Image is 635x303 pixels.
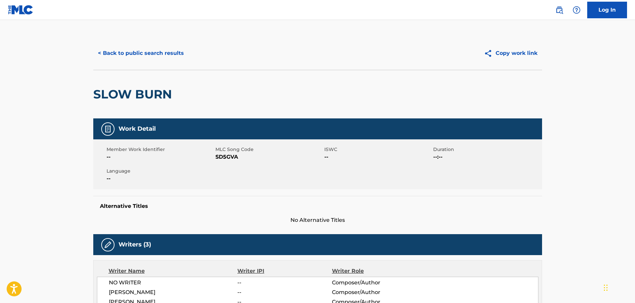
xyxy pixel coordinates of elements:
span: Duration [433,146,540,153]
div: Writer Name [109,267,238,275]
img: Work Detail [104,125,112,133]
button: < Back to public search results [93,45,189,62]
span: -- [237,288,332,296]
span: -- [237,279,332,287]
span: Composer/Author [332,279,418,287]
div: Help [570,3,583,17]
span: No Alternative Titles [93,216,542,224]
h5: Writers (3) [119,241,151,248]
div: Writer Role [332,267,418,275]
div: Writer IPI [237,267,332,275]
a: Log In [587,2,627,18]
button: Copy work link [479,45,542,62]
span: --:-- [433,153,540,161]
span: Composer/Author [332,288,418,296]
span: NO WRITER [109,279,238,287]
iframe: Resource Center [616,199,635,253]
span: [PERSON_NAME] [109,288,238,296]
span: -- [324,153,432,161]
img: help [573,6,581,14]
span: SD5GVA [215,153,323,161]
div: Drag [604,278,608,298]
span: -- [107,153,214,161]
img: search [555,6,563,14]
span: ISWC [324,146,432,153]
iframe: Chat Widget [602,271,635,303]
img: MLC Logo [8,5,34,15]
img: Writers [104,241,112,249]
h5: Alternative Titles [100,203,535,210]
h5: Work Detail [119,125,156,133]
span: MLC Song Code [215,146,323,153]
a: Public Search [553,3,566,17]
span: -- [107,175,214,183]
span: Language [107,168,214,175]
h2: SLOW BURN [93,87,175,102]
img: Copy work link [484,49,496,58]
span: Member Work Identifier [107,146,214,153]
